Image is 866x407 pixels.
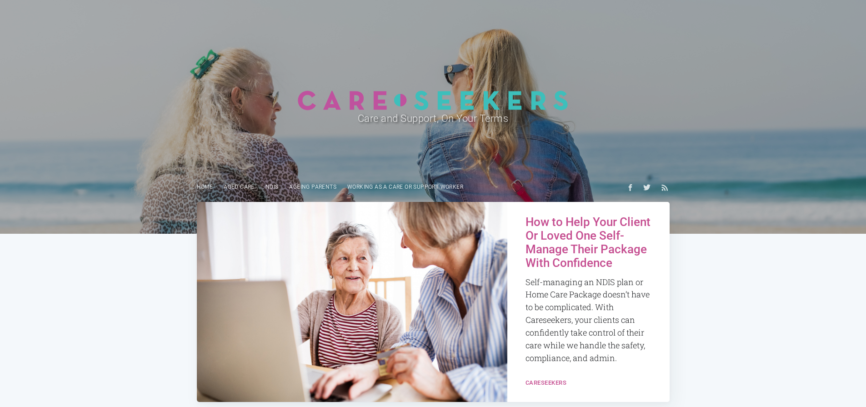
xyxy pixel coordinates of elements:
p: Self-managing an NDIS plan or Home Care Package doesn’t have to be complicated. With Careseekers,... [526,276,651,365]
a: Careseekers [526,379,567,386]
h2: Care and Support, On Your Terms [231,111,635,126]
a: Ageing parents [284,178,342,196]
a: Home [191,178,219,196]
a: How to Help Your Client Or Loved One Self-Manage Their Package With Confidence Self-managing an N... [507,202,670,377]
a: NDIS [260,178,284,196]
h2: How to Help Your Client Or Loved One Self-Manage Their Package With Confidence [526,216,651,270]
a: Working as a care or support worker [342,178,469,196]
a: Aged Care [218,178,260,196]
img: Careseekers [297,90,569,111]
